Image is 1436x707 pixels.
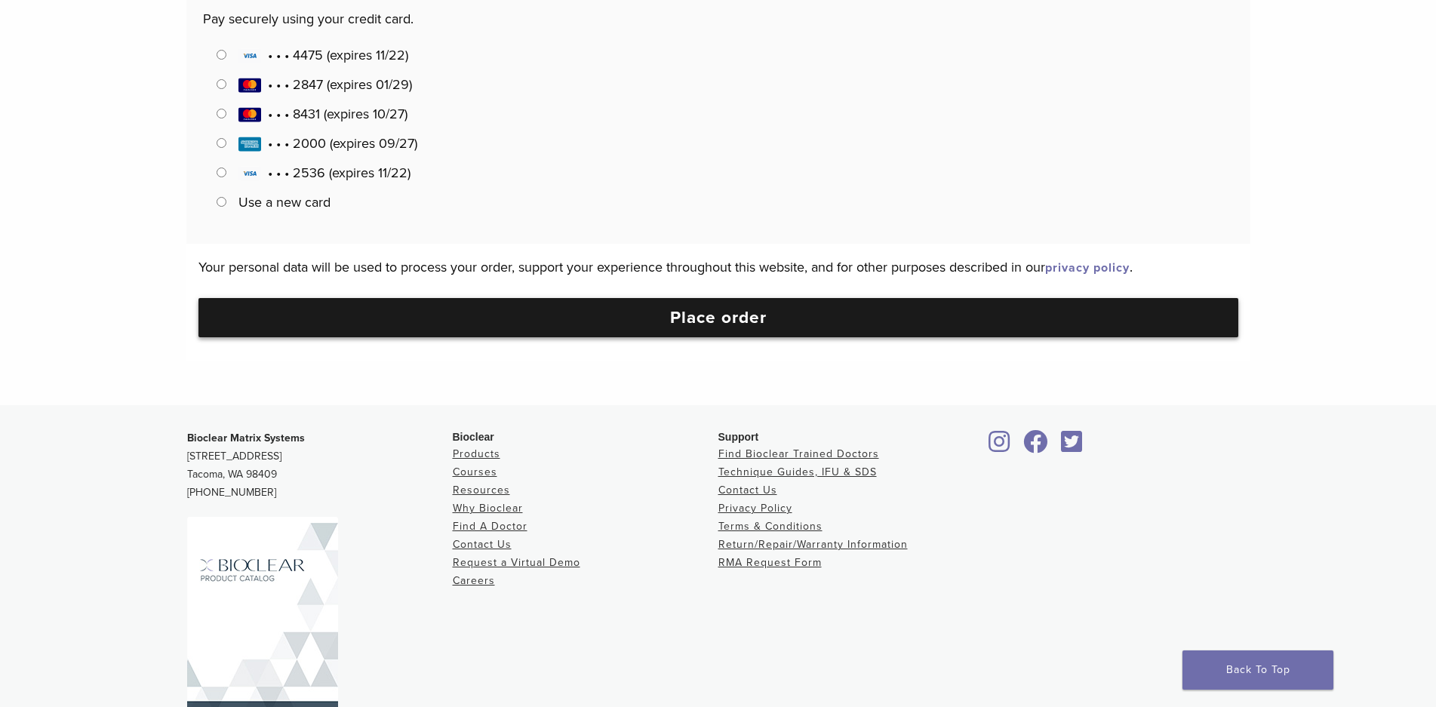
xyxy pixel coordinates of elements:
[453,520,527,533] a: Find A Doctor
[238,78,261,93] img: MasterCard
[198,256,1238,278] p: Your personal data will be used to process your order, support your experience throughout this we...
[718,466,877,478] a: Technique Guides, IFU & SDS
[1056,439,1088,454] a: Bioclear
[453,484,510,496] a: Resources
[238,106,407,122] span: • • • 8431 (expires 10/27)
[718,447,879,460] a: Find Bioclear Trained Doctors
[718,484,777,496] a: Contact Us
[718,538,908,551] a: Return/Repair/Warranty Information
[238,164,411,181] span: • • • 2536 (expires 11/22)
[1045,260,1130,275] a: privacy policy
[238,48,261,63] img: Visa
[453,538,512,551] a: Contact Us
[453,574,495,587] a: Careers
[453,431,494,443] span: Bioclear
[984,439,1016,454] a: Bioclear
[238,194,331,211] label: Use a new card
[1182,650,1333,690] a: Back To Top
[718,556,822,569] a: RMA Request Form
[718,431,759,443] span: Support
[238,76,412,93] span: • • • 2847 (expires 01/29)
[453,556,580,569] a: Request a Virtual Demo
[203,8,1233,30] p: Pay securely using your credit card.
[238,166,261,181] img: Visa
[187,432,305,444] strong: Bioclear Matrix Systems
[453,447,500,460] a: Products
[198,298,1238,337] button: Place order
[238,107,261,122] img: MasterCard
[718,520,823,533] a: Terms & Conditions
[187,429,453,502] p: [STREET_ADDRESS] Tacoma, WA 98409 [PHONE_NUMBER]
[1019,439,1053,454] a: Bioclear
[238,135,417,152] span: • • • 2000 (expires 09/27)
[453,466,497,478] a: Courses
[238,47,408,63] span: • • • 4475 (expires 11/22)
[718,502,792,515] a: Privacy Policy
[238,137,261,152] img: American Express
[453,502,523,515] a: Why Bioclear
